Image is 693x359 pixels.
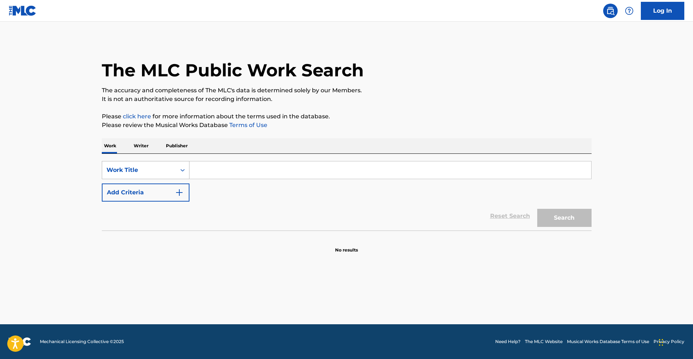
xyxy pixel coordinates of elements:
[102,183,189,202] button: Add Criteria
[107,166,172,174] div: Work Title
[335,238,358,253] p: No results
[654,338,684,345] a: Privacy Policy
[603,4,618,18] a: Public Search
[102,112,592,121] p: Please for more information about the terms used in the database.
[102,121,592,130] p: Please review the Musical Works Database
[164,138,190,153] p: Publisher
[131,138,151,153] p: Writer
[495,338,521,345] a: Need Help?
[102,161,592,231] form: Search Form
[102,95,592,104] p: It is not an authoritative source for recording information.
[525,338,563,345] a: The MLC Website
[567,338,649,345] a: Musical Works Database Terms of Use
[606,7,615,15] img: search
[9,5,37,16] img: MLC Logo
[625,7,634,15] img: help
[40,338,124,345] span: Mechanical Licensing Collective © 2025
[228,122,267,128] a: Terms of Use
[622,4,636,18] div: Help
[102,86,592,95] p: The accuracy and completeness of The MLC's data is determined solely by our Members.
[641,2,684,20] a: Log In
[175,188,184,197] img: 9d2ae6d4665cec9f34b9.svg
[102,59,364,81] h1: The MLC Public Work Search
[657,324,693,359] iframe: Chat Widget
[659,331,663,353] div: Drag
[102,138,118,153] p: Work
[123,113,151,120] a: click here
[9,337,31,346] img: logo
